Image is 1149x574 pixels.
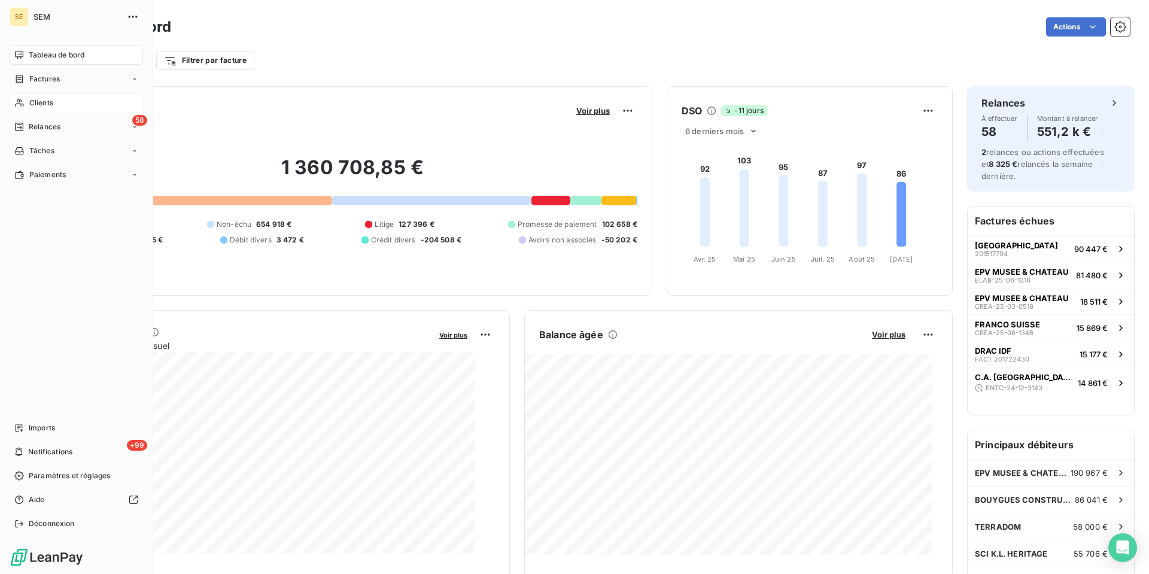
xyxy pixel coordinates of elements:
a: Aide [10,490,143,509]
span: Tâches [29,145,54,156]
tspan: [DATE] [890,255,913,263]
span: -50 202 € [601,235,637,245]
span: CREA-25-03-0518 [975,303,1034,310]
span: SCI K.L. HERITAGE [975,549,1048,558]
span: ENTC-24-12-3143 [986,384,1042,391]
span: 8 325 € [989,159,1017,169]
span: EPV MUSEE & CHATEAU [975,468,1071,478]
span: EPV MUSEE & CHATEAU [975,267,1069,277]
span: 2 [981,147,986,157]
span: 81 480 € [1076,271,1108,280]
span: 654 918 € [256,219,291,230]
span: CREA-25-06-1346 [975,329,1034,336]
h6: Factures échues [968,206,1134,235]
span: Promesse de paiement [518,219,597,230]
span: Clients [29,98,53,108]
span: FACT 201722430 [975,356,1029,363]
span: TERRADOM [975,522,1021,532]
span: Aide [29,494,45,505]
span: 15 177 € [1080,350,1108,359]
button: Voir plus [436,329,471,340]
span: 3 472 € [276,235,304,245]
span: Relances [29,122,60,132]
span: ELAB-25-06-1218 [975,277,1031,284]
span: 86 041 € [1075,495,1108,505]
span: 14 861 € [1078,378,1108,388]
span: DRAC IDF [975,346,1011,356]
span: +99 [127,440,147,451]
span: Tableau de bord [29,50,84,60]
span: Crédit divers [371,235,416,245]
span: Notifications [28,447,72,457]
span: Non-échu [217,219,251,230]
span: Voir plus [439,331,467,339]
button: EPV MUSEE & CHATEAUCREA-25-03-051818 511 € [968,288,1134,314]
span: 190 967 € [1071,468,1108,478]
h6: Relances [981,96,1025,110]
span: 58 000 € [1073,522,1108,532]
span: 6 derniers mois [685,126,744,136]
button: Actions [1046,17,1106,37]
h6: Balance âgée [539,327,603,342]
button: C.A. [GEOGRAPHIC_DATA]ENTC-24-12-314314 861 € [968,367,1134,398]
span: [GEOGRAPHIC_DATA] [975,241,1058,250]
button: EPV MUSEE & CHATEAUELAB-25-06-121881 480 € [968,262,1134,288]
h4: 58 [981,122,1017,141]
div: SE [10,7,29,26]
span: Voir plus [576,106,610,116]
button: FRANCO SUISSECREA-25-06-134615 869 € [968,314,1134,341]
span: -11 jours [721,105,767,116]
span: 127 396 € [399,219,434,230]
tspan: Juil. 25 [811,255,835,263]
tspan: Avr. 25 [694,255,716,263]
span: -204 508 € [421,235,462,245]
button: DRAC IDFFACT 20172243015 177 € [968,341,1134,367]
h6: Principaux débiteurs [968,430,1134,459]
span: SEM [34,12,120,22]
span: 55 706 € [1074,549,1108,558]
span: Déconnexion [29,518,75,529]
img: Logo LeanPay [10,548,84,567]
div: Open Intercom Messenger [1108,533,1137,562]
span: Paiements [29,169,66,180]
span: Débit divers [230,235,272,245]
span: 15 869 € [1077,323,1108,333]
span: 18 511 € [1080,297,1108,306]
span: Montant à relancer [1037,115,1098,122]
button: [GEOGRAPHIC_DATA]20151779490 447 € [968,235,1134,262]
tspan: Août 25 [849,255,875,263]
button: Voir plus [868,329,909,340]
span: 102 658 € [602,219,637,230]
span: 201517794 [975,250,1008,257]
h6: DSO [682,104,702,118]
span: FRANCO SUISSE [975,320,1040,329]
span: C.A. [GEOGRAPHIC_DATA] [975,372,1073,382]
span: Imports [29,423,55,433]
span: À effectuer [981,115,1017,122]
h2: 1 360 708,85 € [68,156,637,192]
span: Paramètres et réglages [29,470,110,481]
tspan: Juin 25 [771,255,796,263]
span: Litige [375,219,394,230]
h4: 551,2 k € [1037,122,1098,141]
span: 90 447 € [1074,244,1108,254]
span: 58 [132,115,147,126]
span: Chiffre d'affaires mensuel [68,339,431,352]
span: Avoirs non associés [528,235,597,245]
span: BOUYGUES CONSTRUCTION IDF GUYANCOUR [975,495,1075,505]
span: Factures [29,74,60,84]
tspan: Mai 25 [733,255,755,263]
button: Voir plus [573,105,613,116]
span: EPV MUSEE & CHATEAU [975,293,1069,303]
span: Voir plus [872,330,905,339]
span: relances ou actions effectuées et relancés la semaine dernière. [981,147,1104,181]
button: Filtrer par facture [156,51,254,70]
